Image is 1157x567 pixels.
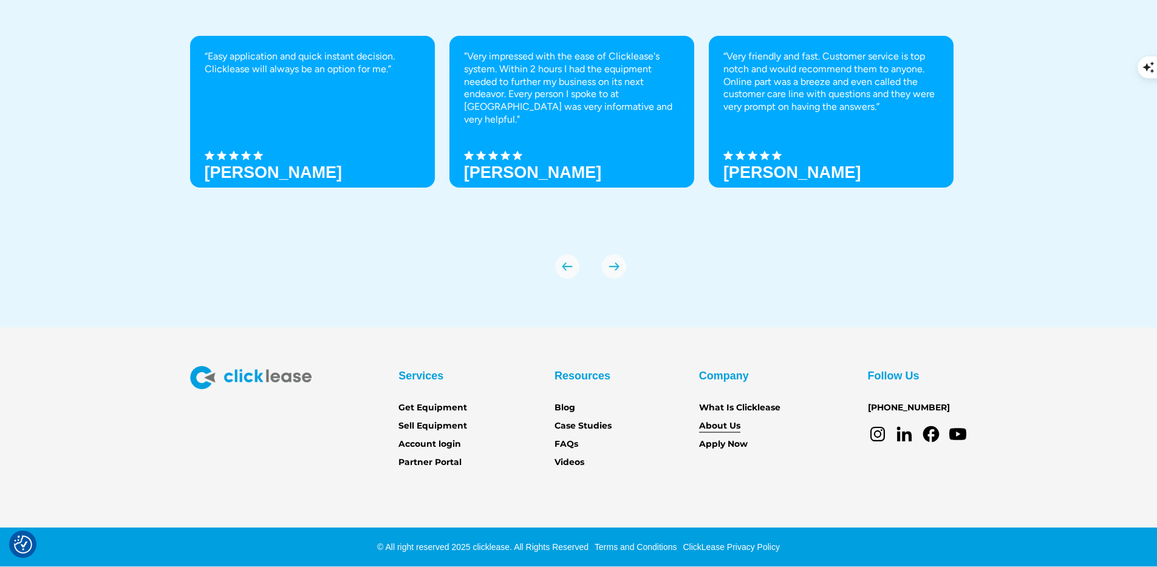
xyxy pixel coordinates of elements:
[868,366,920,385] div: Follow Us
[699,438,748,451] a: Apply Now
[398,366,443,385] div: Services
[555,254,579,279] img: arrow Icon
[229,151,239,160] img: Black star icon
[217,151,227,160] img: Black star icon
[205,163,343,182] h3: [PERSON_NAME]
[205,50,420,76] p: “Easy application and quick instant decision. Clicklease will always be an option for me.”
[377,541,589,553] div: © All right reserved 2025 clicklease. All Rights Reserved
[14,535,32,554] img: Revisit consent button
[555,456,584,469] a: Videos
[555,254,579,279] div: previous slide
[205,151,214,160] img: Black star icon
[398,401,467,415] a: Get Equipment
[555,401,575,415] a: Blog
[602,254,626,279] img: arrow Icon
[488,151,498,160] img: Black star icon
[680,542,780,552] a: ClickLease Privacy Policy
[699,401,780,415] a: What Is Clicklease
[555,419,612,433] a: Case Studies
[398,456,462,469] a: Partner Portal
[253,151,263,160] img: Black star icon
[772,151,782,160] img: Black star icon
[748,151,757,160] img: Black star icon
[464,151,474,160] img: Black star icon
[513,151,522,160] img: Black star icon
[709,36,954,230] div: 3 of 8
[190,36,968,279] div: carousel
[464,50,680,126] p: "Very impressed with the ease of Clicklease's system. Within 2 hours I had the equipment needed t...
[190,366,312,389] img: Clicklease logo
[723,151,733,160] img: Black star icon
[592,542,677,552] a: Terms and Conditions
[500,151,510,160] img: Black star icon
[14,535,32,554] button: Consent Preferences
[190,36,435,230] div: 1 of 8
[602,254,626,279] div: next slide
[398,438,461,451] a: Account login
[476,151,486,160] img: Black star icon
[555,438,578,451] a: FAQs
[699,366,749,385] div: Company
[723,50,939,114] p: “Very friendly and fast. Customer service is top notch and would recommend them to anyone. Online...
[735,151,745,160] img: Black star icon
[760,151,770,160] img: Black star icon
[449,36,694,230] div: 2 of 8
[699,419,740,433] a: About Us
[464,163,602,182] strong: [PERSON_NAME]
[868,401,950,415] a: [PHONE_NUMBER]
[241,151,251,160] img: Black star icon
[723,163,861,182] h3: [PERSON_NAME]
[555,366,610,385] div: Resources
[398,419,467,433] a: Sell Equipment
